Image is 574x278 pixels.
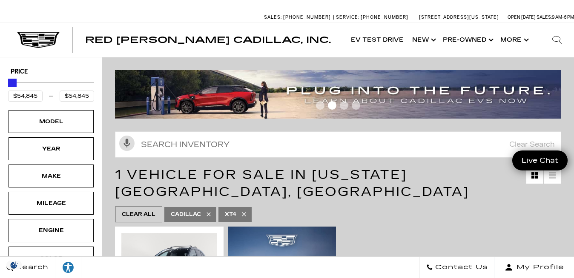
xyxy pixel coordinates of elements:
[496,23,531,57] button: More
[9,165,94,187] div: MakeMake
[30,117,72,126] div: Model
[9,247,94,269] div: ColorColor
[115,70,567,119] img: ev-blog-post-banners4
[433,261,488,273] span: Contact Us
[85,36,331,44] a: Red [PERSON_NAME] Cadillac, Inc.
[30,144,72,153] div: Year
[119,136,135,151] svg: Click to toggle on voice search
[283,14,331,20] span: [PHONE_NUMBER]
[171,209,201,220] span: Cadillac
[495,257,574,278] button: Open user profile menu
[419,14,499,20] a: [STREET_ADDRESS][US_STATE]
[17,32,60,48] img: Cadillac Dark Logo with Cadillac White Text
[30,253,72,263] div: Color
[264,15,333,20] a: Sales: [PHONE_NUMBER]
[11,68,92,76] h5: Price
[537,14,552,20] span: Sales:
[85,35,331,45] span: Red [PERSON_NAME] Cadillac, Inc.
[30,171,72,181] div: Make
[408,23,439,57] a: New
[333,15,410,20] a: Service: [PHONE_NUMBER]
[508,14,536,20] span: Open [DATE]
[517,156,563,165] span: Live Chat
[352,101,360,110] span: Go to slide 4
[9,110,94,133] div: ModelModel
[122,209,155,220] span: Clear All
[60,91,94,102] input: Maximum
[336,14,359,20] span: Service:
[30,226,72,235] div: Engine
[328,101,336,110] span: Go to slide 2
[8,76,94,102] div: Price
[4,261,24,269] section: Click to Open Cookie Consent Modal
[513,261,564,273] span: My Profile
[512,150,568,170] a: Live Chat
[264,14,282,20] span: Sales:
[340,101,348,110] span: Go to slide 3
[30,199,72,208] div: Mileage
[225,209,236,220] span: XT4
[55,261,81,274] div: Explore your accessibility options
[361,14,408,20] span: [PHONE_NUMBER]
[8,79,17,87] div: Maximum Price
[55,257,81,278] a: Explore your accessibility options
[316,101,324,110] span: Go to slide 1
[13,261,49,273] span: Search
[115,131,561,158] input: Search Inventory
[9,219,94,242] div: EngineEngine
[347,23,408,57] a: EV Test Drive
[419,257,495,278] a: Contact Us
[9,137,94,160] div: YearYear
[8,91,43,102] input: Minimum
[439,23,496,57] a: Pre-Owned
[115,167,469,199] span: 1 Vehicle for Sale in [US_STATE][GEOGRAPHIC_DATA], [GEOGRAPHIC_DATA]
[552,14,574,20] span: 9 AM-6 PM
[4,261,24,269] img: Opt-Out Icon
[9,192,94,215] div: MileageMileage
